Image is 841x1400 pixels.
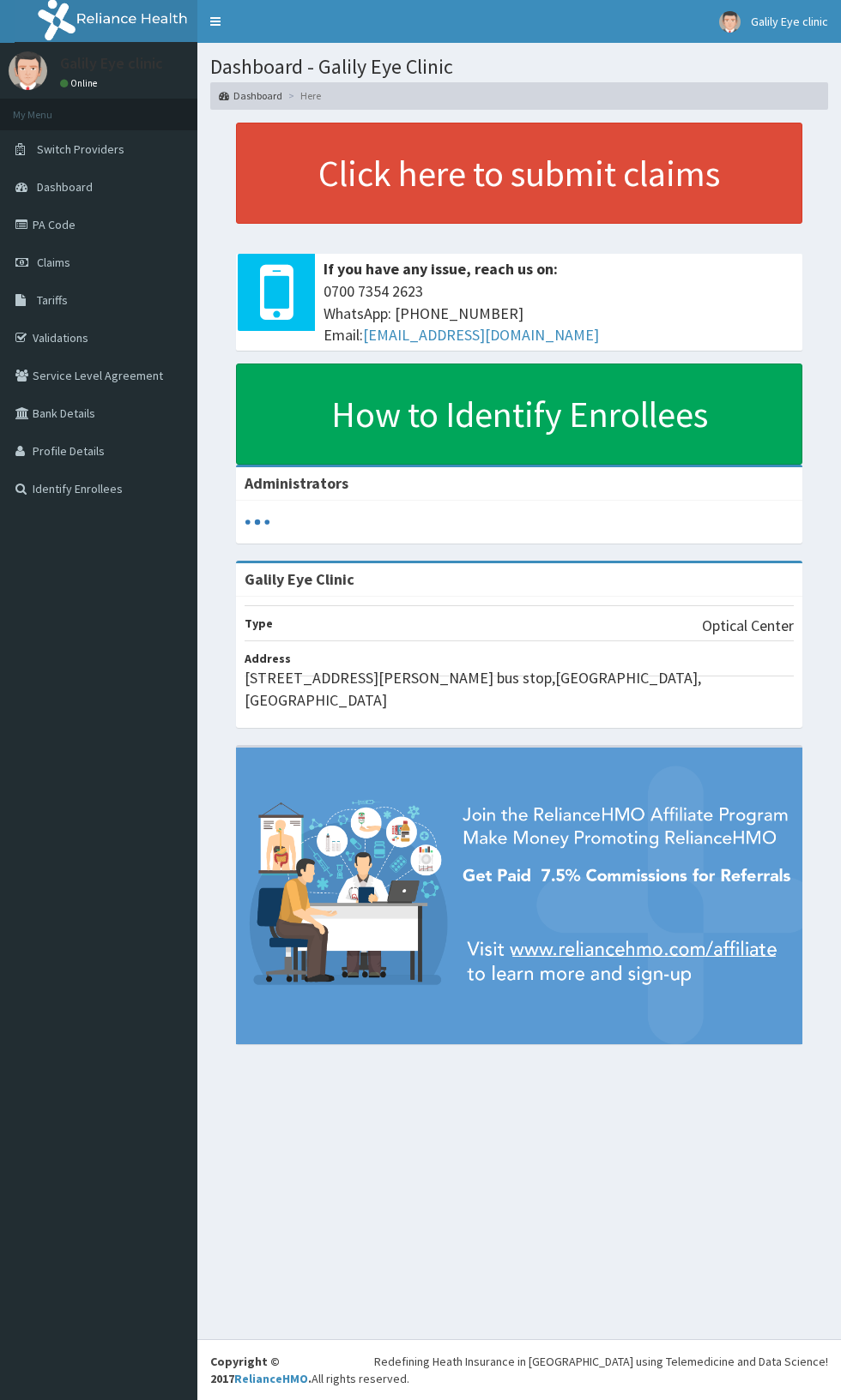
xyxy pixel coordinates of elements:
span: Galily Eye clinic [751,14,828,29]
footer: All rights reserved. [197,1339,841,1400]
img: User Image [9,51,47,90]
a: Dashboard [219,88,282,103]
a: RelianceHMO [234,1371,308,1386]
b: Address [245,651,291,666]
b: Type [245,616,273,631]
svg: audio-loading [245,509,270,535]
a: How to Identify Enrollees [236,364,802,465]
strong: Copyright © 2017 . [210,1354,312,1386]
a: Online [60,77,101,89]
h1: Dashboard - Galily Eye Clinic [210,56,828,78]
b: If you have any issue, reach us on: [324,259,558,279]
span: Switch Providers [37,141,124,157]
span: Tariffs [37,292,68,308]
span: 0700 7354 2623 WhatsApp: [PHONE_NUMBER] Email: [324,280,794,346]
a: Click here to submit claims [236,123,802,224]
p: Galily Eye clinic [60,56,163,71]
strong: Galily Eye Clinic [245,569,354,589]
span: Claims [37,255,70,270]
li: Here [284,88,321,103]
a: [EMAIL_ADDRESS][DOMAIN_NAME] [363,325,599,345]
img: provider-team-banner.png [236,748,802,1043]
span: Dashboard [37,179,93,195]
img: User Image [719,11,741,33]
div: Redefining Heath Insurance in [GEOGRAPHIC_DATA] using Telemedicine and Data Science! [374,1353,828,1370]
p: [STREET_ADDRESS][PERSON_NAME] bus stop,[GEOGRAPHIC_DATA], [GEOGRAPHIC_DATA] [245,667,794,711]
p: Optical Center [702,615,794,637]
b: Administrators [245,473,348,493]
